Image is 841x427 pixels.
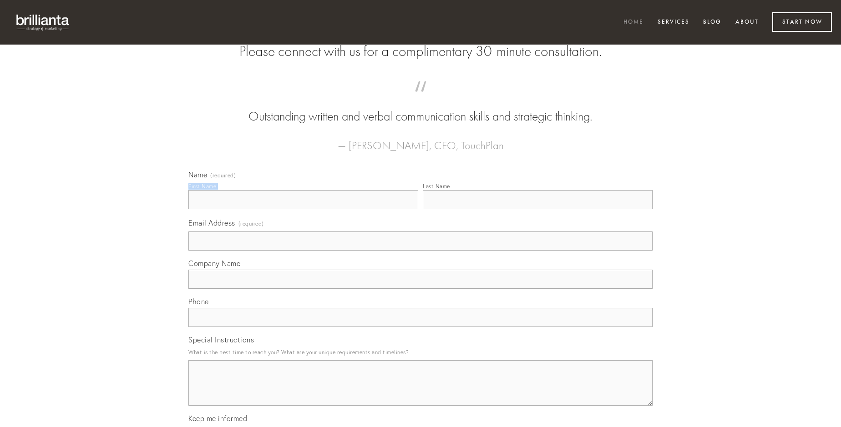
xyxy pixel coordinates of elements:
[203,90,638,108] span: “
[210,173,236,178] span: (required)
[188,346,653,358] p: What is the best time to reach you? What are your unique requirements and timelines?
[423,183,450,190] div: Last Name
[188,218,235,227] span: Email Address
[188,170,207,179] span: Name
[772,12,832,32] a: Start Now
[188,297,209,306] span: Phone
[238,217,264,230] span: (required)
[188,259,240,268] span: Company Name
[730,15,765,30] a: About
[697,15,727,30] a: Blog
[188,335,254,344] span: Special Instructions
[188,43,653,60] h2: Please connect with us for a complimentary 30-minute consultation.
[203,90,638,126] blockquote: Outstanding written and verbal communication skills and strategic thinking.
[9,9,77,35] img: brillianta - research, strategy, marketing
[618,15,649,30] a: Home
[652,15,695,30] a: Services
[203,126,638,155] figcaption: — [PERSON_NAME], CEO, TouchPlan
[188,183,216,190] div: First Name
[188,414,247,423] span: Keep me informed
